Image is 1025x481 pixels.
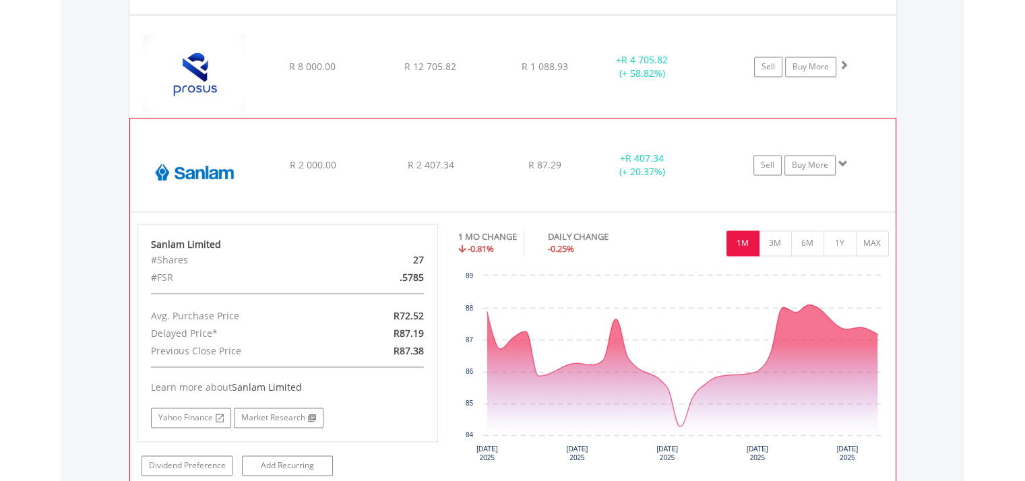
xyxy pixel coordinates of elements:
span: -0.25% [548,243,574,255]
span: R 2 000.00 [289,158,336,171]
div: Previous Close Price [141,342,336,360]
div: + (+ 58.82%) [592,53,693,80]
span: R72.52 [394,309,424,322]
span: R 407.34 [625,152,664,164]
text: 84 [466,431,474,439]
text: [DATE] 2025 [837,445,859,461]
text: 85 [466,399,474,407]
text: 89 [466,272,474,280]
button: MAX [856,230,889,256]
div: + (+ 20.37%) [591,152,692,179]
div: Delayed Price* [141,325,336,342]
a: Market Research [234,408,323,428]
text: 88 [466,304,474,312]
a: Add Recurring [242,455,333,476]
img: EQU.ZA.SLM.png [137,135,253,208]
div: Chart. Highcharts interactive chart. [458,269,889,471]
button: 1M [726,230,759,256]
span: R87.38 [394,344,424,357]
a: Dividend Preference [142,455,232,476]
span: R 8 000.00 [289,60,336,73]
button: 1Y [824,230,857,256]
a: Sell [753,155,782,175]
div: 27 [336,251,434,269]
a: Sell [754,57,782,77]
text: [DATE] 2025 [567,445,588,461]
span: -0.81% [468,243,494,255]
text: [DATE] 2025 [476,445,498,461]
div: Avg. Purchase Price [141,307,336,325]
text: 86 [466,368,474,375]
span: R 4 705.82 [621,53,668,66]
span: R 87.29 [528,158,561,171]
span: R 12 705.82 [404,60,456,73]
div: Learn more about [151,381,425,394]
span: Sanlam Limited [232,381,302,393]
div: #Shares [141,251,336,269]
button: 6M [791,230,824,256]
a: Yahoo Finance [151,408,231,428]
text: 87 [466,336,474,344]
button: 3M [759,230,792,256]
a: Buy More [785,57,836,77]
span: R 2 407.34 [407,158,454,171]
text: [DATE] 2025 [656,445,678,461]
div: #FSR [141,269,336,286]
div: Sanlam Limited [151,238,425,251]
text: [DATE] 2025 [747,445,768,461]
span: R 1 088.93 [522,60,568,73]
span: R87.19 [394,327,424,340]
img: EQU.ZA.PRX.png [136,32,252,113]
div: .5785 [336,269,434,286]
div: DAILY CHANGE [548,230,656,243]
a: Buy More [784,155,836,175]
div: 1 MO CHANGE [458,230,517,243]
svg: Interactive chart [458,269,888,471]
